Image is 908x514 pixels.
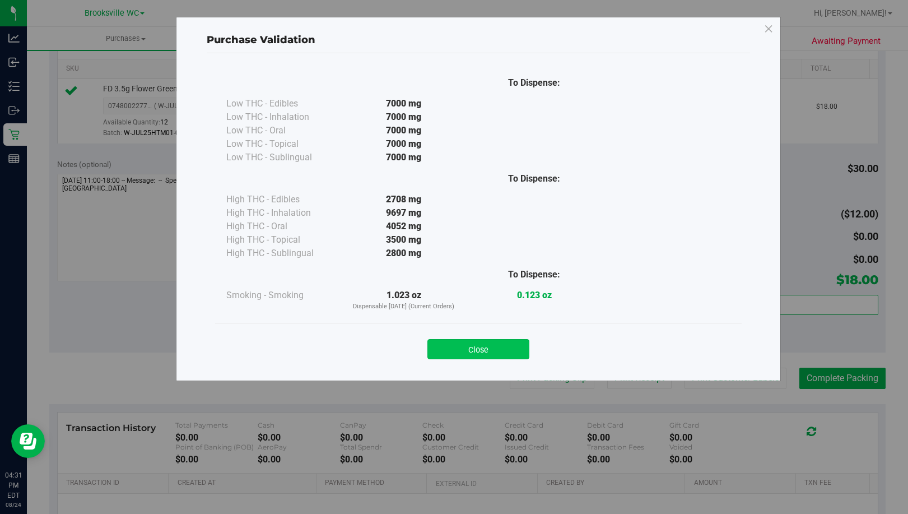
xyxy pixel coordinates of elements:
[338,220,469,233] div: 4052 mg
[226,206,338,220] div: High THC - Inhalation
[338,97,469,110] div: 7000 mg
[338,247,469,260] div: 2800 mg
[338,193,469,206] div: 2708 mg
[226,289,338,302] div: Smoking - Smoking
[226,233,338,247] div: High THC - Topical
[226,137,338,151] div: Low THC - Topical
[469,76,599,90] div: To Dispense:
[226,193,338,206] div: High THC - Edibles
[427,339,529,359] button: Close
[469,172,599,186] div: To Dispense:
[338,137,469,151] div: 7000 mg
[338,289,469,312] div: 1.023 oz
[338,206,469,220] div: 9697 mg
[226,124,338,137] div: Low THC - Oral
[338,124,469,137] div: 7000 mg
[226,110,338,124] div: Low THC - Inhalation
[226,97,338,110] div: Low THC - Edibles
[226,151,338,164] div: Low THC - Sublingual
[338,233,469,247] div: 3500 mg
[226,220,338,233] div: High THC - Oral
[226,247,338,260] div: High THC - Sublingual
[338,151,469,164] div: 7000 mg
[11,424,45,458] iframe: Resource center
[517,290,552,300] strong: 0.123 oz
[207,34,315,46] span: Purchase Validation
[338,110,469,124] div: 7000 mg
[338,302,469,312] p: Dispensable [DATE] (Current Orders)
[469,268,599,281] div: To Dispense:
